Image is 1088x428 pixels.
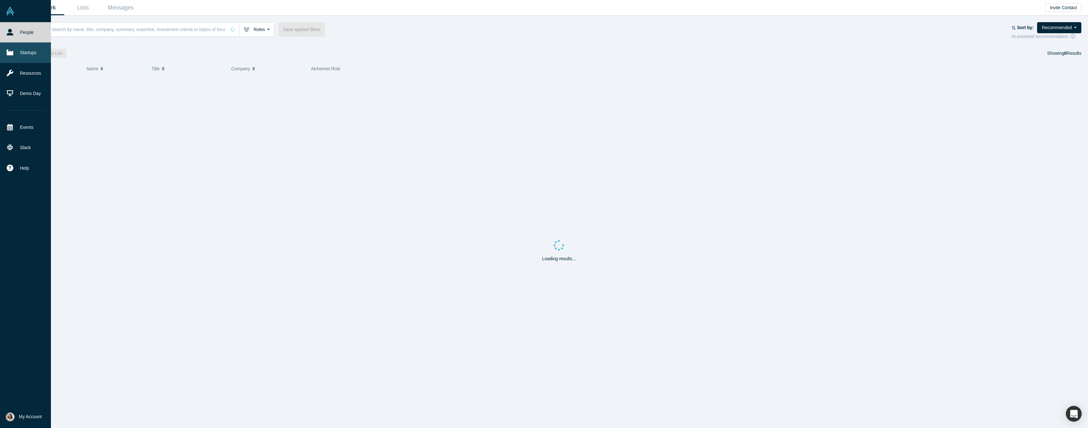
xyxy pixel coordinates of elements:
[1045,3,1081,12] button: Invite Contact
[542,255,576,262] p: Loading results...
[64,0,102,15] a: Lists
[86,62,98,75] span: Name
[6,7,15,16] img: Alchemist Vault Logo
[231,62,250,75] span: Company
[1047,49,1081,58] div: Showing
[1017,25,1034,30] strong: Sort by:
[86,62,145,75] button: Name
[311,66,340,71] span: Alchemist Role
[37,49,66,58] button: Add to List
[1011,33,1081,40] div: AI-powered recommendation
[51,22,226,37] input: Search by name, title, company, summary, expertise, investment criteria or topics of focus
[19,413,42,420] span: My Account
[1037,22,1081,33] button: Recommended
[20,165,29,172] span: Help
[6,412,15,421] img: Shiyao Bao's Account
[102,0,139,15] a: Messages
[1064,51,1081,56] span: Results
[151,62,225,75] button: Title
[151,62,160,75] span: Title
[1064,51,1067,56] strong: 0
[231,62,304,75] button: Company
[6,412,42,421] button: My Account
[279,22,325,37] button: Save applied filters
[239,22,274,37] button: Roles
